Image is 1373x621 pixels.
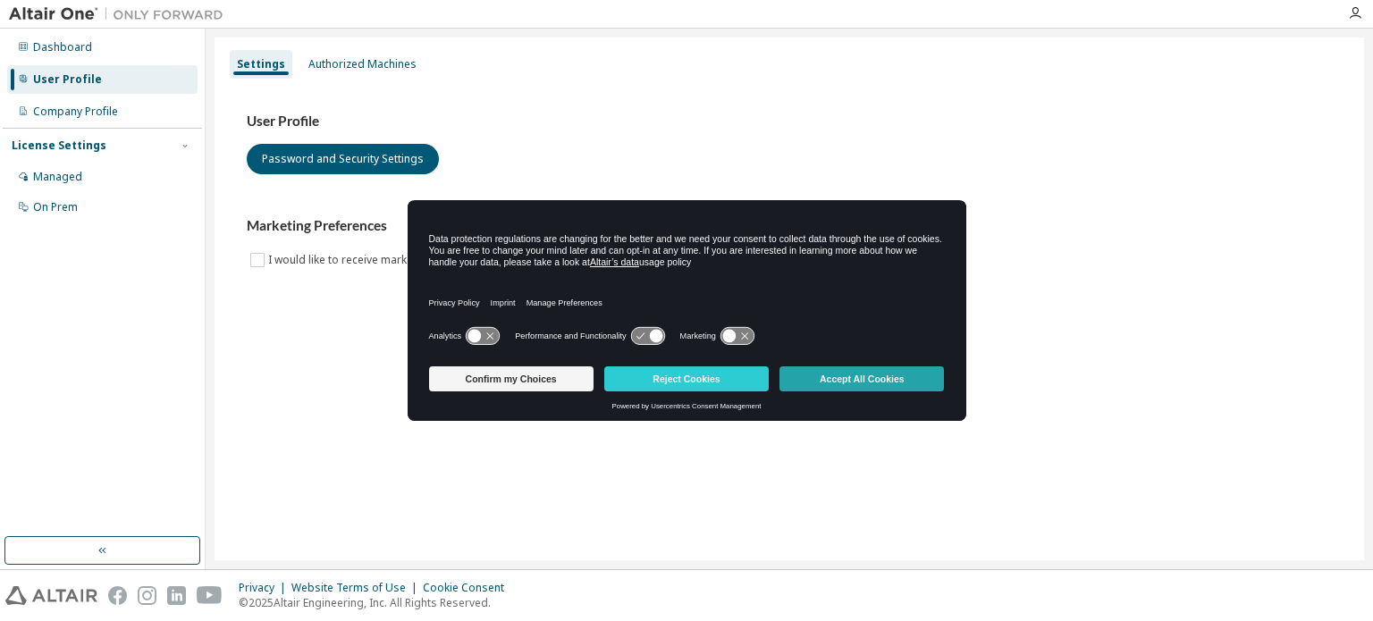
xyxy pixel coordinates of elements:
div: Company Profile [33,105,118,119]
img: Altair One [9,5,232,23]
h3: Marketing Preferences [247,217,1332,235]
img: facebook.svg [108,586,127,605]
div: Managed [33,170,82,184]
div: Dashboard [33,40,92,55]
div: Cookie Consent [423,581,515,595]
img: altair_logo.svg [5,586,97,605]
img: linkedin.svg [167,586,186,605]
div: Authorized Machines [308,57,417,71]
h3: User Profile [247,113,1332,130]
label: I would like to receive marketing emails from Altair [268,249,530,271]
button: Password and Security Settings [247,144,439,174]
div: User Profile [33,72,102,87]
p: © 2025 Altair Engineering, Inc. All Rights Reserved. [239,595,515,610]
div: On Prem [33,200,78,214]
div: Privacy [239,581,291,595]
div: License Settings [12,138,106,153]
div: Website Terms of Use [291,581,423,595]
img: youtube.svg [197,586,223,605]
img: instagram.svg [138,586,156,605]
div: Settings [237,57,285,71]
